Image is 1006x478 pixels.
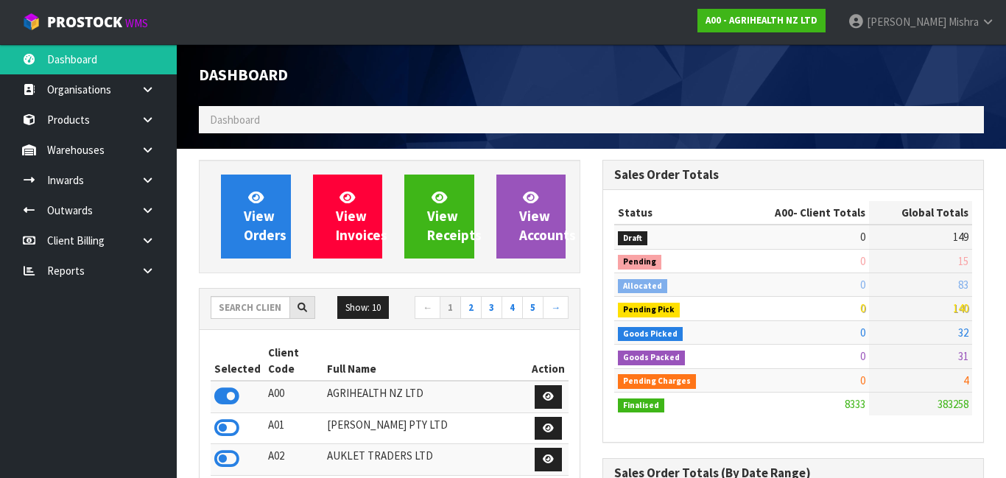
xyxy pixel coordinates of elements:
span: 15 [958,254,968,268]
span: 31 [958,349,968,363]
span: Pending Charges [618,374,696,389]
span: Draft [618,231,647,246]
span: 8333 [845,397,865,411]
span: View Receipts [427,189,482,244]
a: ViewReceipts [404,175,474,259]
span: 0 [860,373,865,387]
span: View Orders [244,189,286,244]
span: 83 [958,278,968,292]
a: 1 [440,296,461,320]
a: 5 [522,296,544,320]
a: 4 [502,296,523,320]
img: cube-alt.png [22,13,41,31]
span: 0 [860,278,865,292]
td: AUKLET TRADERS LTD [323,444,528,476]
span: Finalised [618,398,664,413]
nav: Page navigation [401,296,569,322]
span: 32 [958,326,968,340]
td: A02 [264,444,323,476]
a: ← [415,296,440,320]
span: Goods Packed [618,351,685,365]
th: Selected [211,341,264,381]
a: 3 [481,296,502,320]
h3: Sales Order Totals [614,168,972,182]
small: WMS [125,16,148,30]
span: Pending [618,255,661,270]
span: Goods Picked [618,327,683,342]
a: ViewOrders [221,175,291,259]
td: [PERSON_NAME] PTY LTD [323,412,528,444]
th: Global Totals [869,201,972,225]
th: Client Code [264,341,323,381]
span: 0 [860,349,865,363]
th: Status [614,201,733,225]
th: Full Name [323,341,528,381]
input: Search clients [211,296,290,319]
th: - Client Totals [733,201,869,225]
a: → [543,296,569,320]
th: Action [528,341,569,381]
span: View Accounts [519,189,576,244]
a: ViewAccounts [496,175,566,259]
span: 4 [963,373,968,387]
span: 383258 [938,397,968,411]
span: Mishra [949,15,979,29]
a: 2 [460,296,482,320]
span: [PERSON_NAME] [867,15,946,29]
span: 140 [953,301,968,315]
td: AGRIHEALTH NZ LTD [323,381,528,412]
button: Show: 10 [337,296,389,320]
span: Allocated [618,279,667,294]
span: 0 [860,326,865,340]
span: 0 [860,301,865,315]
span: A00 [775,205,793,219]
a: A00 - AGRIHEALTH NZ LTD [697,9,826,32]
td: A01 [264,412,323,444]
span: ProStock [47,13,122,32]
a: ViewInvoices [313,175,383,259]
span: Pending Pick [618,303,680,317]
span: Dashboard [210,113,260,127]
span: View Invoices [336,189,387,244]
span: 0 [860,230,865,244]
td: A00 [264,381,323,412]
span: 0 [860,254,865,268]
span: 149 [953,230,968,244]
strong: A00 - AGRIHEALTH NZ LTD [706,14,817,27]
span: Dashboard [199,65,288,85]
